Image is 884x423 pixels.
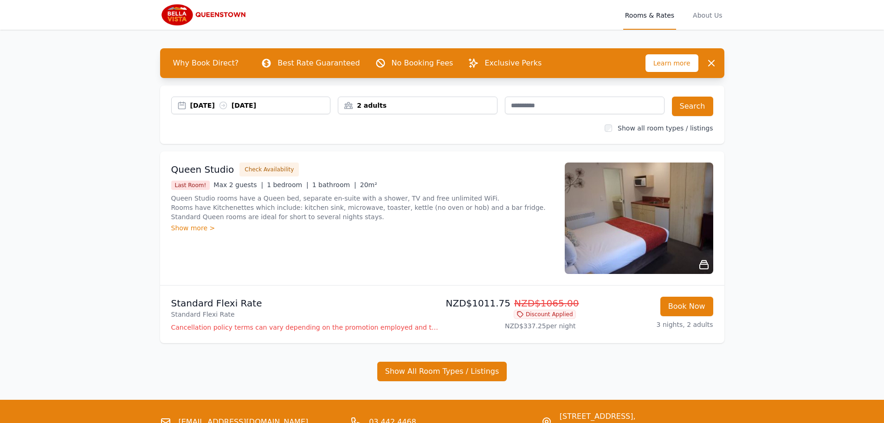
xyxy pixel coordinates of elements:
span: 20m² [360,181,377,189]
label: Show all room types / listings [618,124,713,132]
button: Show All Room Types / Listings [377,362,507,381]
p: Queen Studio rooms have a Queen bed, separate en-suite with a shower, TV and free unlimited WiFi.... [171,194,554,221]
span: Learn more [645,54,698,72]
span: [STREET_ADDRESS], [560,411,684,422]
span: Max 2 guests | [213,181,263,189]
p: Cancellation policy terms can vary depending on the promotion employed and the time of stay of th... [171,323,439,332]
h3: Queen Studio [171,163,234,176]
div: [DATE] [DATE] [190,101,330,110]
p: NZD$1011.75 [446,297,576,310]
div: 2 adults [338,101,497,110]
span: 1 bedroom | [267,181,309,189]
p: Exclusive Perks [484,58,542,69]
button: Check Availability [239,163,299,176]
p: Best Rate Guaranteed [277,58,360,69]
span: 1 bathroom | [312,181,356,189]
button: Search [672,97,713,116]
span: NZD$1065.00 [514,298,579,309]
p: No Booking Fees [392,58,453,69]
img: Bella Vista Queenstown [160,4,249,26]
p: Standard Flexi Rate [171,310,439,319]
span: Discount Applied [514,310,576,319]
div: Show more > [171,223,554,233]
p: NZD$337.25 per night [446,321,576,331]
button: Book Now [660,297,713,316]
p: Standard Flexi Rate [171,297,439,310]
span: Why Book Direct? [166,54,246,72]
p: 3 nights, 2 adults [583,320,713,329]
span: Last Room! [171,181,210,190]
